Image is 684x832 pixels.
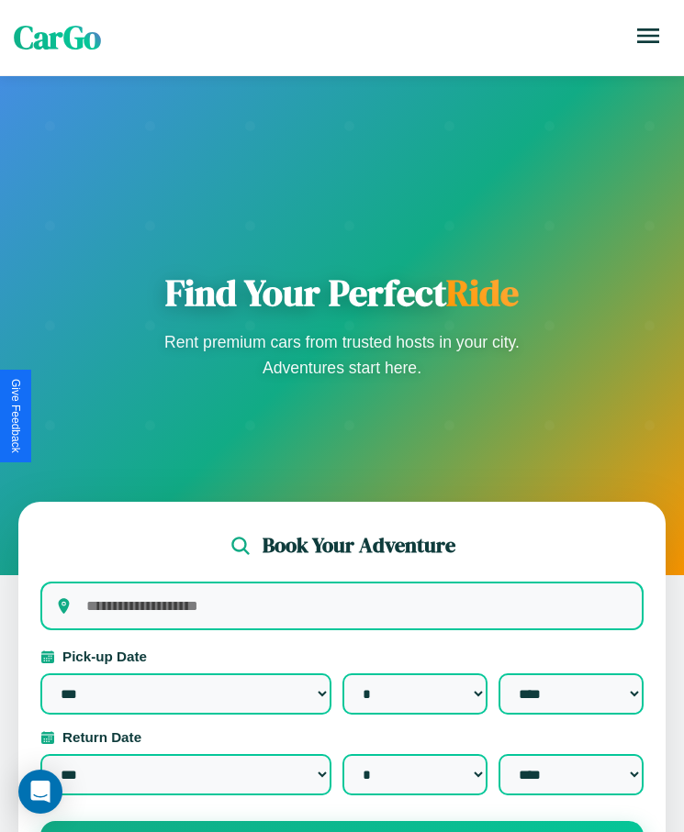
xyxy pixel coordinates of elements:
span: Ride [446,268,519,317]
h2: Book Your Adventure [263,531,455,560]
p: Rent premium cars from trusted hosts in your city. Adventures start here. [159,329,526,381]
label: Pick-up Date [40,649,644,664]
div: Open Intercom Messenger [18,770,62,814]
label: Return Date [40,729,644,745]
div: Give Feedback [9,379,22,453]
span: CarGo [14,16,101,60]
h1: Find Your Perfect [159,271,526,315]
